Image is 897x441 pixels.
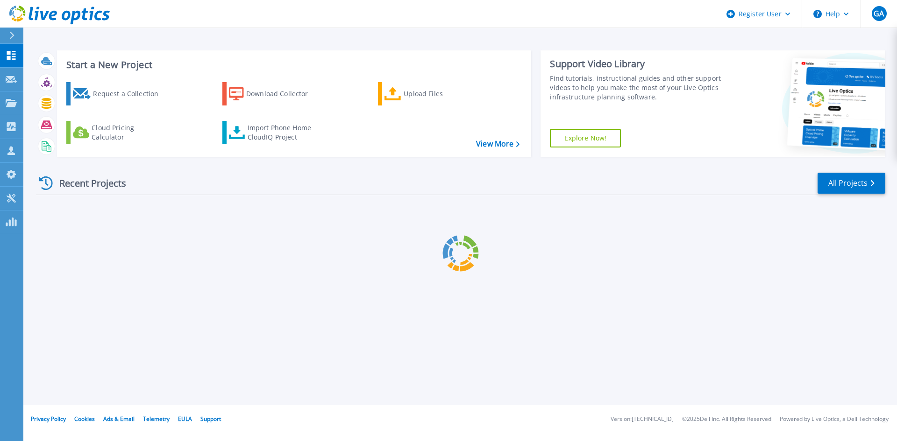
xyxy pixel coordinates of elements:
li: © 2025 Dell Inc. All Rights Reserved [682,416,771,422]
a: Cookies [74,415,95,423]
div: Find tutorials, instructional guides and other support videos to help you make the most of your L... [550,74,726,102]
div: Import Phone Home CloudIQ Project [248,123,320,142]
a: Request a Collection [66,82,171,105]
a: All Projects [818,173,885,194]
a: Explore Now! [550,129,621,147]
h3: Start a New Project [66,60,520,70]
a: Support [200,415,221,423]
a: Privacy Policy [31,415,66,423]
span: GA [874,10,884,17]
li: Powered by Live Optics, a Dell Technology [780,416,889,422]
a: Cloud Pricing Calculator [66,121,171,144]
a: Upload Files [378,82,482,105]
a: Download Collector [222,82,327,105]
a: Ads & Email [103,415,135,423]
a: View More [476,140,520,148]
div: Request a Collection [93,84,168,103]
a: Telemetry [143,415,170,423]
div: Recent Projects [36,172,139,195]
li: Version: [TECHNICAL_ID] [611,416,674,422]
div: Support Video Library [550,58,726,70]
div: Cloud Pricing Calculator [92,123,166,142]
a: EULA [178,415,192,423]
div: Download Collector [246,84,321,103]
div: Upload Files [404,84,478,103]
